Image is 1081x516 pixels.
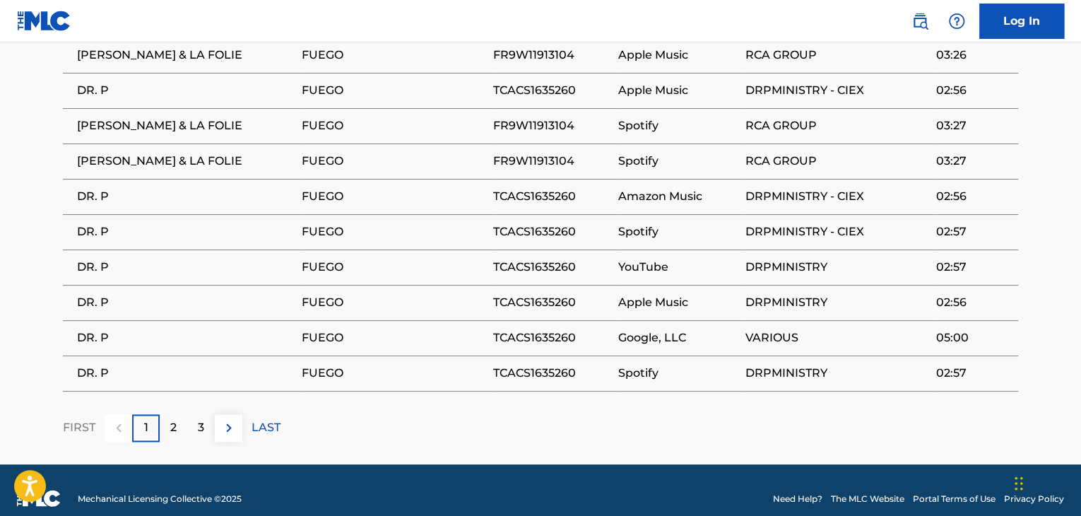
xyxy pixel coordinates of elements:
[302,117,485,134] span: FUEGO
[745,329,929,346] span: VARIOUS
[492,259,610,276] span: TCACS1635260
[302,82,485,99] span: FUEGO
[492,47,610,64] span: FR9W11913104
[1015,462,1023,505] div: Arrastrar
[936,294,1011,311] span: 02:56
[618,153,738,170] span: Spotify
[302,365,485,382] span: FUEGO
[936,82,1011,99] span: 02:56
[618,82,738,99] span: Apple Music
[17,11,71,31] img: MLC Logo
[77,259,295,276] span: DR. P
[1010,448,1081,516] iframe: Chat Widget
[745,259,929,276] span: DRPMINISTRY
[492,223,610,240] span: TCACS1635260
[492,82,610,99] span: TCACS1635260
[77,329,295,346] span: DR. P
[302,223,485,240] span: FUEGO
[745,117,929,134] span: RCA GROUP
[979,4,1064,39] a: Log In
[831,492,904,505] a: The MLC Website
[492,365,610,382] span: TCACS1635260
[77,365,295,382] span: DR. P
[773,492,822,505] a: Need Help?
[78,492,242,505] span: Mechanical Licensing Collective © 2025
[943,7,971,35] div: Help
[906,7,934,35] a: Public Search
[936,188,1011,205] span: 02:56
[17,490,61,507] img: logo
[618,365,738,382] span: Spotify
[1004,492,1064,505] a: Privacy Policy
[745,153,929,170] span: RCA GROUP
[77,223,295,240] span: DR. P
[913,492,996,505] a: Portal Terms of Use
[936,223,1011,240] span: 02:57
[745,82,929,99] span: DRPMINISTRY - CIEX
[77,82,295,99] span: DR. P
[302,47,485,64] span: FUEGO
[77,188,295,205] span: DR. P
[63,419,95,436] p: FIRST
[745,365,929,382] span: DRPMINISTRY
[936,153,1011,170] span: 03:27
[302,259,485,276] span: FUEGO
[198,419,204,436] p: 3
[1010,448,1081,516] div: Widget de chat
[936,117,1011,134] span: 03:27
[77,117,295,134] span: [PERSON_NAME] & LA FOLIE
[302,329,485,346] span: FUEGO
[492,329,610,346] span: TCACS1635260
[936,365,1011,382] span: 02:57
[144,419,148,436] p: 1
[77,153,295,170] span: [PERSON_NAME] & LA FOLIE
[618,117,738,134] span: Spotify
[936,259,1011,276] span: 02:57
[618,294,738,311] span: Apple Music
[745,188,929,205] span: DRPMINISTRY - CIEX
[618,47,738,64] span: Apple Music
[77,294,295,311] span: DR. P
[77,47,295,64] span: [PERSON_NAME] & LA FOLIE
[492,153,610,170] span: FR9W11913104
[948,13,965,30] img: help
[618,188,738,205] span: Amazon Music
[302,153,485,170] span: FUEGO
[936,47,1011,64] span: 03:26
[745,47,929,64] span: RCA GROUP
[252,419,280,436] p: LAST
[492,117,610,134] span: FR9W11913104
[170,419,177,436] p: 2
[618,329,738,346] span: Google, LLC
[302,188,485,205] span: FUEGO
[618,259,738,276] span: YouTube
[220,419,237,436] img: right
[936,329,1011,346] span: 05:00
[302,294,485,311] span: FUEGO
[492,294,610,311] span: TCACS1635260
[618,223,738,240] span: Spotify
[911,13,928,30] img: search
[745,294,929,311] span: DRPMINISTRY
[745,223,929,240] span: DRPMINISTRY - CIEX
[492,188,610,205] span: TCACS1635260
